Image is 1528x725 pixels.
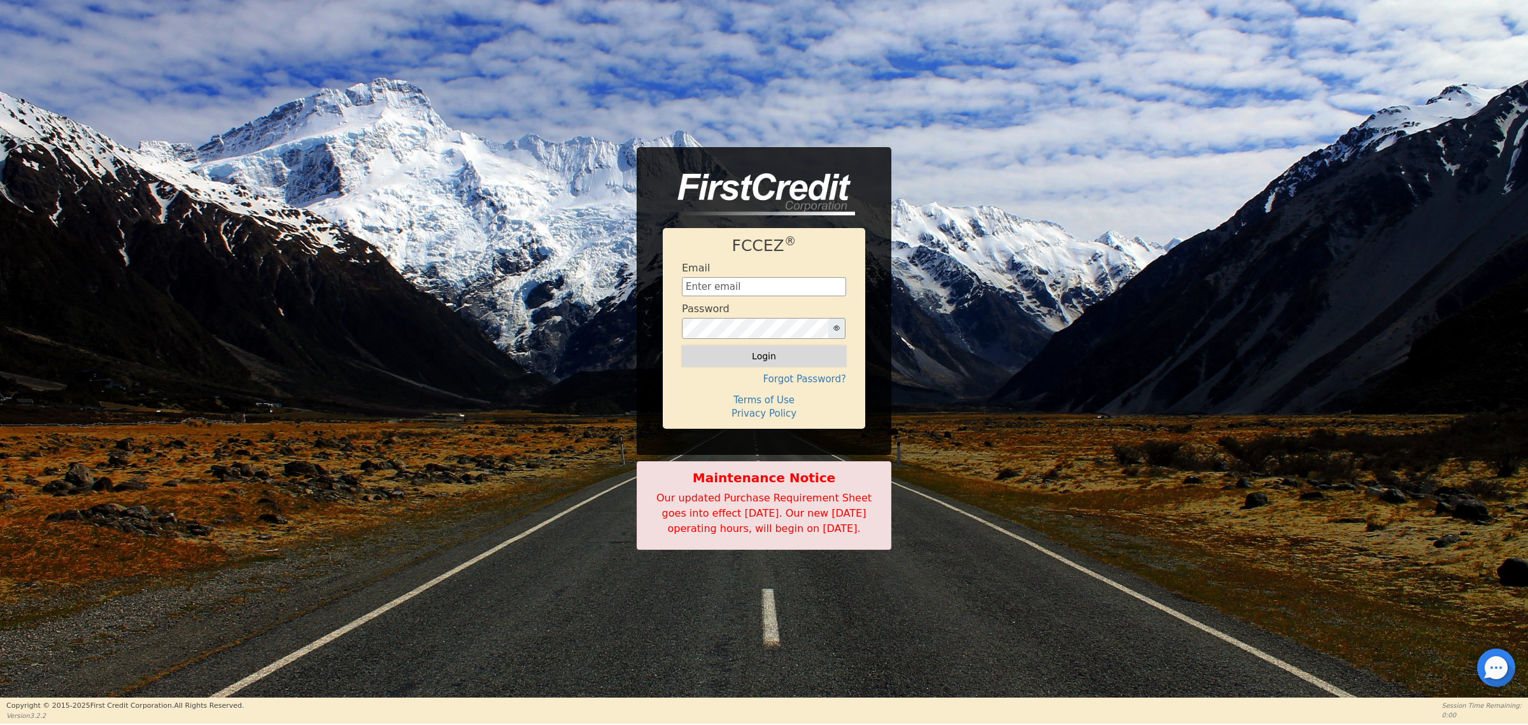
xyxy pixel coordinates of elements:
[656,492,872,535] span: Our updated Purchase Requirement Sheet goes into effect [DATE]. Our new [DATE] operating hours, w...
[1442,710,1522,720] p: 0:00
[6,711,244,721] p: Version 3.2.2
[784,234,796,248] sup: ®
[682,262,710,274] h4: Email
[682,394,846,406] h4: Terms of Use
[6,701,244,712] p: Copyright © 2015- 2025 First Credit Corporation.
[682,318,829,339] input: password
[174,701,244,710] span: All Rights Reserved.
[644,468,884,487] b: Maintenance Notice
[682,236,846,255] h1: FCCEZ
[682,277,846,296] input: Enter email
[682,373,846,385] h4: Forgot Password?
[663,173,855,215] img: logo-CMu_cnol.png
[682,345,846,367] button: Login
[682,408,846,419] h4: Privacy Policy
[682,303,730,315] h4: Password
[1442,701,1522,710] p: Session Time Remaining:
